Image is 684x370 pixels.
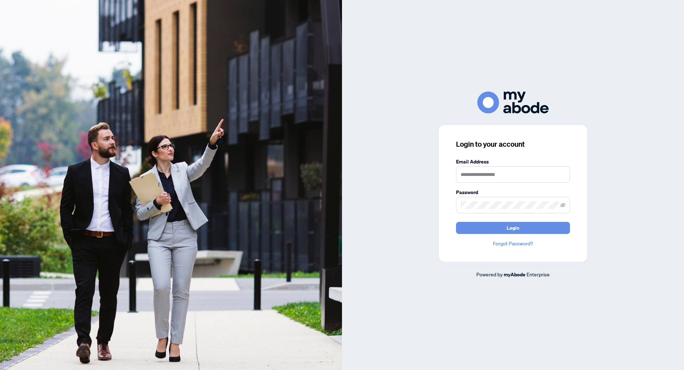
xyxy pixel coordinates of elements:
span: Enterprise [527,271,550,277]
span: Login [507,222,519,234]
label: Email Address [456,158,570,166]
span: Powered by [476,271,503,277]
a: myAbode [504,271,525,278]
a: Forgot Password? [456,240,570,247]
span: eye-invisible [560,203,565,208]
h3: Login to your account [456,139,570,149]
img: ma-logo [477,92,549,113]
button: Login [456,222,570,234]
label: Password [456,188,570,196]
